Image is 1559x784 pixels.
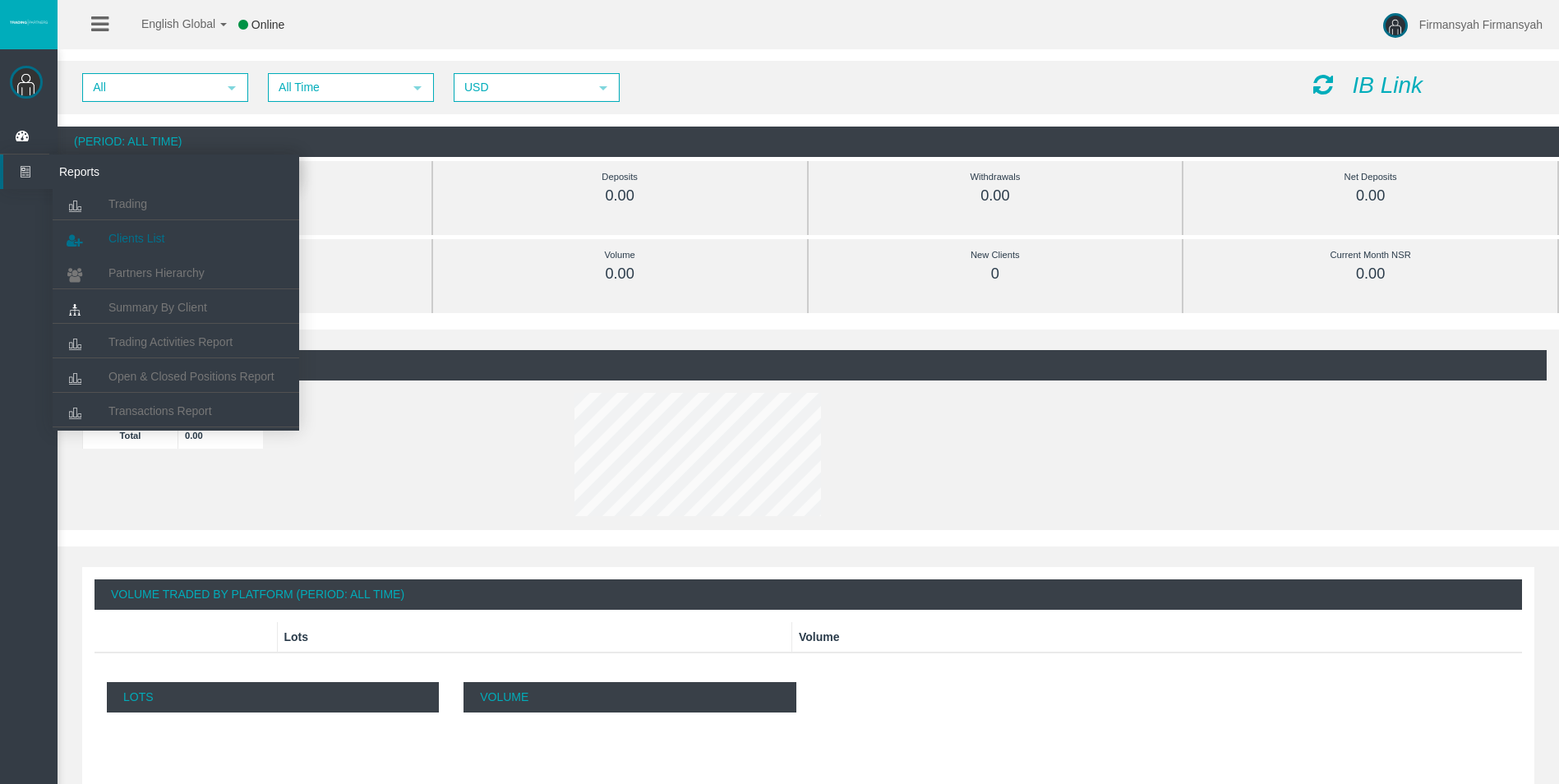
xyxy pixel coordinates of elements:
span: Online [251,18,284,31]
p: Volume [464,682,796,713]
div: Volume Traded By Platform (Period: All Time) [95,579,1522,610]
span: Clients List [108,232,164,245]
th: Lots [277,622,792,653]
div: Deposits [470,168,770,187]
img: user-image [1383,13,1408,38]
div: Withdrawals [846,168,1146,187]
span: Firmansyah Firmansyah [1419,18,1543,31]
div: 0.00 [470,265,770,284]
span: Trading [108,197,147,210]
div: Volume [470,246,770,265]
a: Reports [3,154,299,189]
td: 0.00 [178,422,264,449]
a: Partners Hierarchy [53,258,299,288]
div: 0 [846,265,1146,284]
span: All Time [270,75,403,100]
span: All [84,75,217,100]
span: select [411,81,424,95]
span: USD [455,75,588,100]
img: logo.svg [8,19,49,25]
div: Current Month NSR [1220,246,1520,265]
span: Summary By Client [108,301,207,314]
a: Summary By Client [53,293,299,322]
span: Partners Hierarchy [108,266,205,279]
div: (Period: All Time) [58,127,1559,157]
span: Transactions Report [108,404,212,417]
div: 0.00 [1220,187,1520,205]
div: Net Deposits [1220,168,1520,187]
p: Lots [107,682,439,713]
span: select [597,81,610,95]
i: IB Link [1352,72,1423,98]
div: (Period: All Time) [70,350,1547,380]
span: Trading Activities Report [108,335,233,348]
span: English Global [120,17,215,30]
span: Open & Closed Positions Report [108,370,274,383]
td: Total [83,422,178,449]
div: 0.00 [1220,265,1520,284]
div: New Clients [846,246,1146,265]
div: 0.00 [470,187,770,205]
a: Clients List [53,224,299,253]
a: Trading [53,189,299,219]
a: Transactions Report [53,396,299,426]
i: Reload Dashboard [1313,73,1333,96]
span: select [225,81,238,95]
div: 0.00 [846,187,1146,205]
a: Trading Activities Report [53,327,299,357]
a: Open & Closed Positions Report [53,362,299,391]
span: Reports [47,154,208,189]
th: Volume [792,622,1523,653]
